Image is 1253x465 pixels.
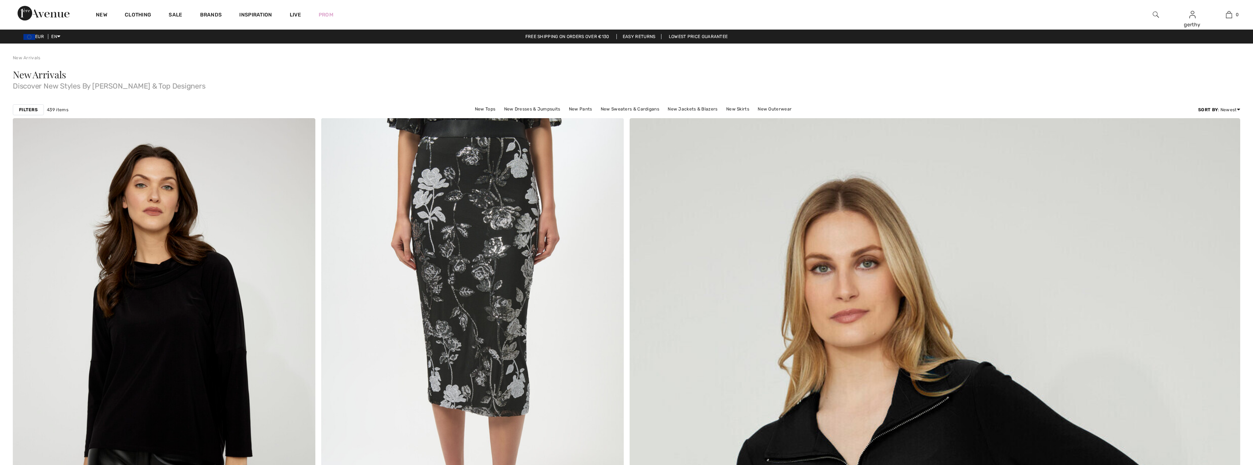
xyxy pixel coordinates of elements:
img: Euro [23,34,35,40]
a: Clothing [125,12,151,19]
a: New Skirts [723,104,753,114]
a: Sign In [1189,11,1196,18]
strong: Filters [19,106,38,113]
span: Discover New Styles By [PERSON_NAME] & Top Designers [13,79,1240,90]
iframe: Opens a widget where you can find more information [1206,410,1246,428]
img: search the website [1153,10,1159,19]
a: Live [290,11,301,19]
a: Easy Returns [616,34,662,39]
span: EUR [23,34,47,39]
a: New Pants [565,104,596,114]
a: New [96,12,107,19]
a: Sale [169,12,182,19]
a: New Outerwear [754,104,795,114]
a: Lowest Price Guarantee [663,34,734,39]
span: Inspiration [239,12,272,19]
div: gerthy [1174,21,1210,29]
a: New Jackets & Blazers [664,104,721,114]
span: 439 items [47,106,68,113]
img: My Bag [1226,10,1232,19]
span: 0 [1236,11,1239,18]
a: New Sweaters & Cardigans [597,104,663,114]
div: : Newest [1198,106,1240,113]
a: Brands [200,12,222,19]
a: New Arrivals [13,55,41,60]
img: 1ère Avenue [18,6,70,20]
strong: Sort By [1198,107,1218,112]
a: New Tops [471,104,499,114]
a: Prom [319,11,333,19]
span: New Arrivals [13,68,66,81]
a: 0 [1211,10,1247,19]
img: My Info [1189,10,1196,19]
a: Free shipping on orders over €130 [519,34,615,39]
span: EN [51,34,60,39]
a: New Dresses & Jumpsuits [500,104,564,114]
